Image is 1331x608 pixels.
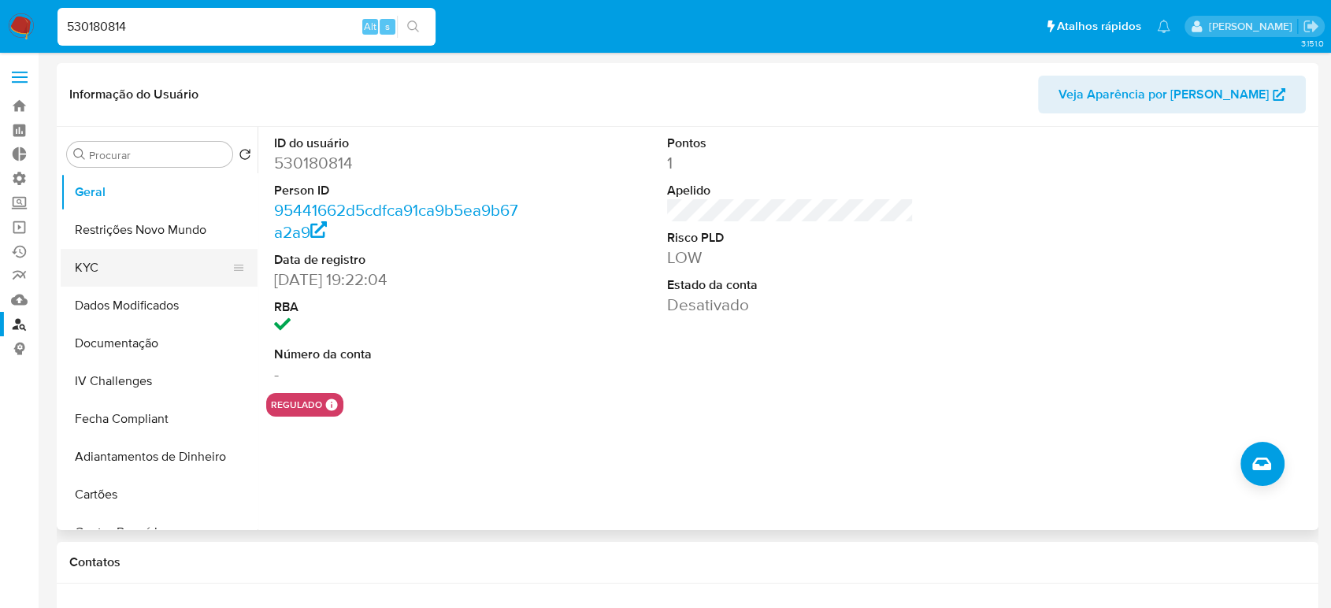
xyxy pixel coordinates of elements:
span: s [385,19,390,34]
button: IV Challenges [61,362,258,400]
input: Pesquise usuários ou casos... [57,17,436,37]
span: Alt [364,19,376,34]
button: Contas Bancárias [61,513,258,551]
button: regulado [271,402,322,408]
span: Atalhos rápidos [1057,18,1141,35]
input: Procurar [89,148,226,162]
dt: Pontos [667,135,914,152]
dd: LOW [667,247,914,269]
dd: - [274,363,521,385]
dd: Desativado [667,294,914,316]
button: Retornar ao pedido padrão [239,148,251,165]
dt: Número da conta [274,346,521,363]
button: Fecha Compliant [61,400,258,438]
button: KYC [61,249,245,287]
dt: Apelido [667,182,914,199]
dt: RBA [274,298,521,316]
span: Veja Aparência por [PERSON_NAME] [1058,76,1269,113]
button: Cartões [61,476,258,513]
dt: Estado da conta [667,276,914,294]
dt: Risco PLD [667,229,914,247]
dd: 530180814 [274,152,521,174]
dd: [DATE] 19:22:04 [274,269,521,291]
h1: Contatos [69,554,1306,570]
button: Procurar [73,148,86,161]
dd: 1 [667,152,914,174]
p: sabrina.lima@mercadopago.com.br [1208,19,1297,34]
button: Geral [61,173,258,211]
button: Veja Aparência por [PERSON_NAME] [1038,76,1306,113]
h1: Informação do Usuário [69,87,198,102]
button: Restrições Novo Mundo [61,211,258,249]
button: search-icon [397,16,429,38]
a: Sair [1303,18,1319,35]
a: Notificações [1157,20,1170,33]
button: Adiantamentos de Dinheiro [61,438,258,476]
button: Documentação [61,324,258,362]
dt: Data de registro [274,251,521,269]
dt: ID do usuário [274,135,521,152]
a: 95441662d5cdfca91ca9b5ea9b67a2a9 [274,198,518,243]
button: Dados Modificados [61,287,258,324]
dt: Person ID [274,182,521,199]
